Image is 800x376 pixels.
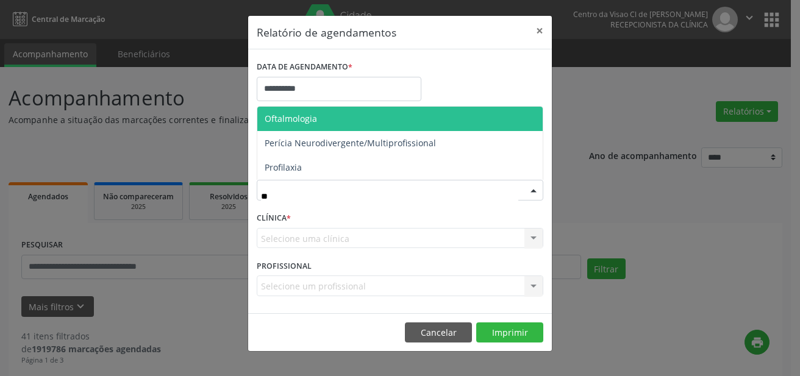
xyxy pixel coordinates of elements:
button: Cancelar [405,322,472,343]
span: Profilaxia [265,161,302,173]
h5: Relatório de agendamentos [257,24,396,40]
label: PROFISSIONAL [257,257,312,275]
span: Perícia Neurodivergente/Multiprofissional [265,137,436,149]
span: Oftalmologia [265,113,317,124]
label: DATA DE AGENDAMENTO [257,58,352,77]
button: Imprimir [476,322,543,343]
button: Close [527,16,552,46]
label: CLÍNICA [257,209,291,228]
